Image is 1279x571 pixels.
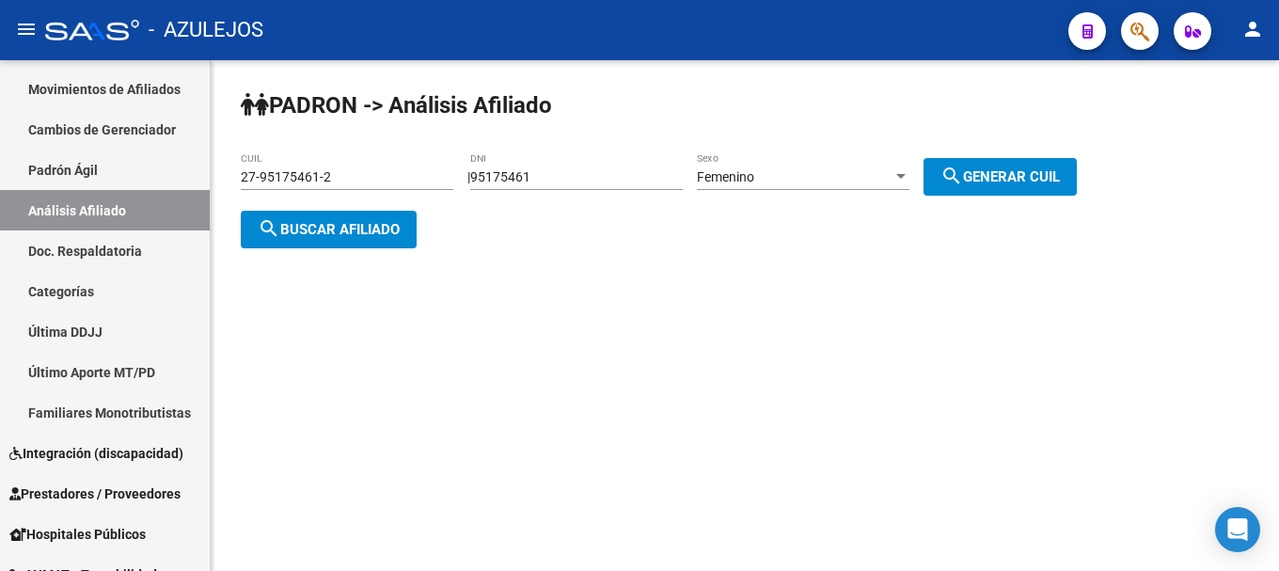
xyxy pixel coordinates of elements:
span: Prestadores / Proveedores [9,484,181,504]
strong: PADRON -> Análisis Afiliado [241,92,552,119]
span: Hospitales Públicos [9,524,146,545]
span: Buscar afiliado [258,221,400,238]
span: Generar CUIL [940,168,1060,185]
button: Buscar afiliado [241,211,417,248]
div: | [467,169,1091,184]
span: Femenino [697,169,754,184]
mat-icon: person [1241,18,1264,40]
button: Generar CUIL [924,158,1077,196]
mat-icon: search [258,217,280,240]
div: Open Intercom Messenger [1215,507,1260,552]
span: Integración (discapacidad) [9,443,183,464]
mat-icon: menu [15,18,38,40]
span: - AZULEJOS [149,9,263,51]
mat-icon: search [940,165,963,187]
